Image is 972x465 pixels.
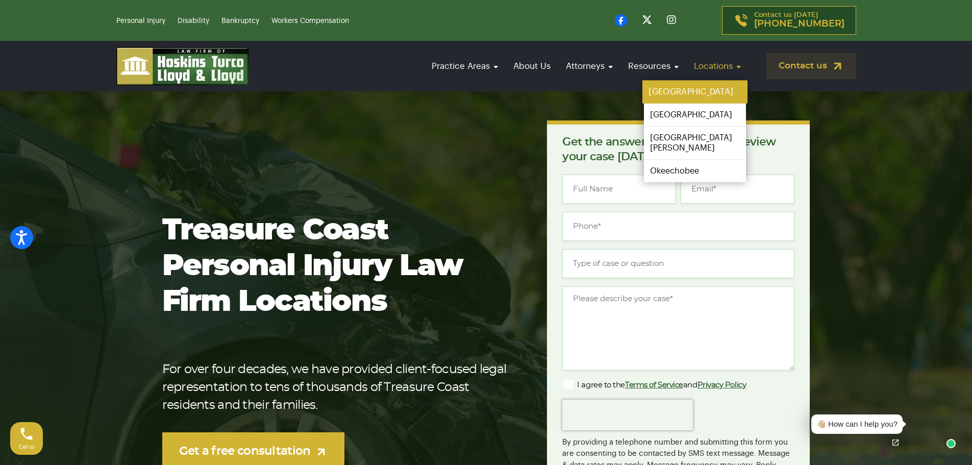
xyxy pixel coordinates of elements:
a: [GEOGRAPHIC_DATA] [644,104,746,126]
a: Locations [689,52,746,81]
p: For over four decades, we have provided client-focused legal representation to tens of thousands ... [162,361,515,414]
input: Email* [681,175,794,204]
iframe: reCAPTCHA [562,400,693,430]
a: Personal Injury [116,17,165,25]
div: 👋🏼 How can I help you? [816,419,898,430]
input: Phone* [562,212,794,241]
img: logo [116,47,249,85]
a: Disability [178,17,209,25]
span: [PHONE_NUMBER] [754,19,844,29]
input: Full Name [562,175,676,204]
img: arrow-up-right-light.svg [315,446,328,458]
a: Terms of Service [625,381,683,389]
label: I agree to the and [562,379,746,391]
a: Open chat [885,432,906,453]
span: Call us [19,444,35,450]
p: Contact us [DATE] [754,12,844,29]
a: Practice Areas [427,52,503,81]
a: Attorneys [561,52,618,81]
p: Get the answers you need. We’ll review your case [DATE], for free. [562,135,794,164]
a: [GEOGRAPHIC_DATA] [642,81,747,104]
a: Okeechobee [644,160,746,182]
a: Privacy Policy [697,381,746,389]
a: Contact us [766,53,856,79]
a: About Us [508,52,556,81]
a: Workers Compensation [271,17,349,25]
a: Contact us [DATE][PHONE_NUMBER] [722,6,856,35]
a: Resources [623,52,684,81]
input: Type of case or question [562,249,794,278]
a: Bankruptcy [221,17,259,25]
h1: Treasure Coast Personal Injury Law Firm Locations [162,213,515,320]
a: [GEOGRAPHIC_DATA][PERSON_NAME] [644,127,746,159]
